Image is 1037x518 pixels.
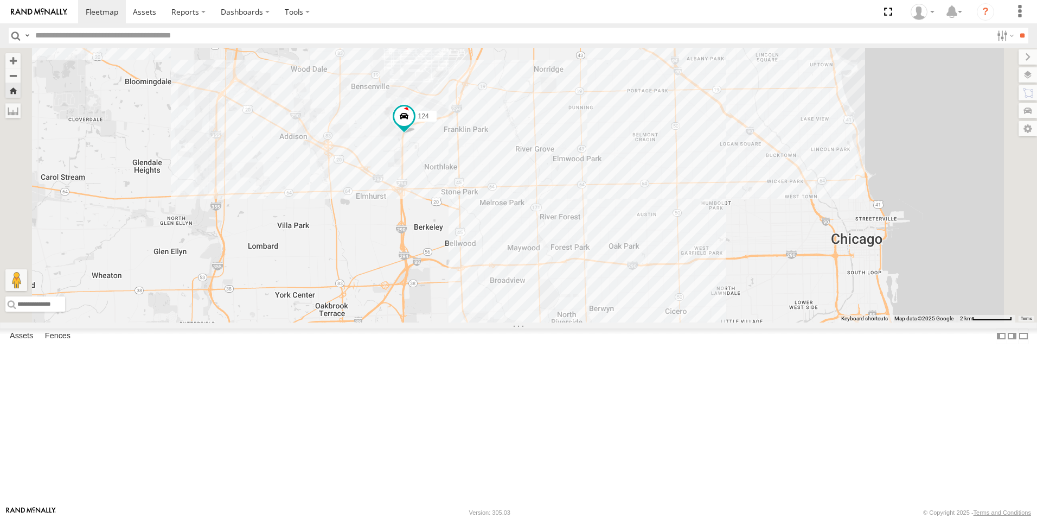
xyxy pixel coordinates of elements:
[1018,329,1029,344] label: Hide Summary Table
[993,28,1016,43] label: Search Filter Options
[894,315,953,321] span: Map data ©2025 Google
[907,4,938,20] div: Ed Pruneda
[974,509,1031,516] a: Terms and Conditions
[841,315,888,323] button: Keyboard shortcuts
[5,68,21,83] button: Zoom out
[5,53,21,68] button: Zoom in
[418,113,429,121] span: 124
[923,509,1031,516] div: © Copyright 2025 -
[4,329,39,344] label: Assets
[5,83,21,98] button: Zoom Home
[960,315,972,321] span: 2 km
[957,315,1015,323] button: Map Scale: 2 km per 70 pixels
[5,103,21,118] label: Measure
[1007,329,1017,344] label: Dock Summary Table to the Right
[469,509,510,516] div: Version: 305.03
[1019,121,1037,136] label: Map Settings
[6,507,56,518] a: Visit our Website
[996,329,1007,344] label: Dock Summary Table to the Left
[5,269,27,291] button: Drag Pegman onto the map to open Street View
[1021,317,1032,321] a: Terms
[977,3,994,21] i: ?
[23,28,31,43] label: Search Query
[11,8,67,16] img: rand-logo.svg
[40,329,76,344] label: Fences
